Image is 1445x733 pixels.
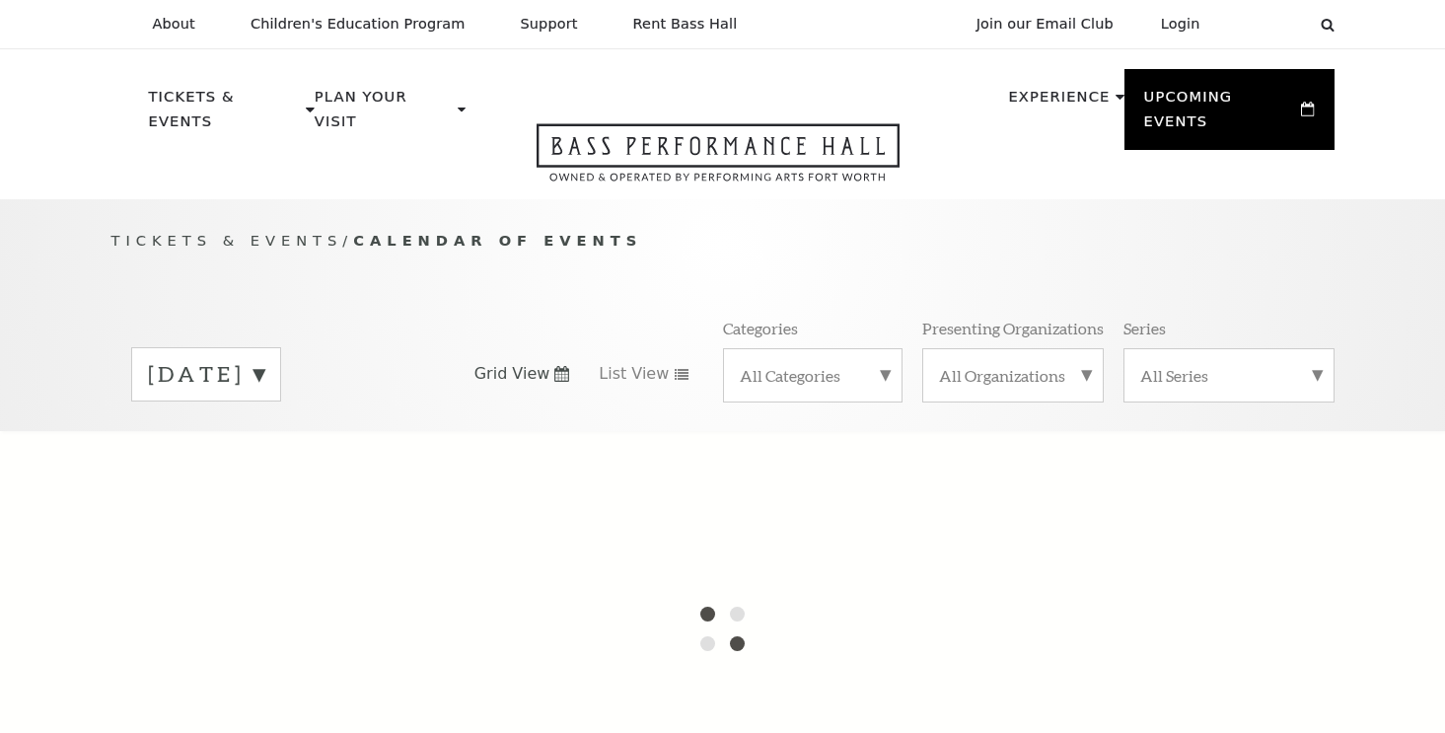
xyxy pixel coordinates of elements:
[148,359,264,390] label: [DATE]
[111,232,343,249] span: Tickets & Events
[251,16,466,33] p: Children's Education Program
[922,318,1104,338] p: Presenting Organizations
[1008,85,1110,120] p: Experience
[474,363,550,385] span: Grid View
[599,363,669,385] span: List View
[153,16,195,33] p: About
[521,16,578,33] p: Support
[1140,365,1318,386] label: All Series
[633,16,738,33] p: Rent Bass Hall
[315,85,453,145] p: Plan Your Visit
[111,229,1335,254] p: /
[353,232,642,249] span: Calendar of Events
[1123,318,1166,338] p: Series
[1144,85,1297,145] p: Upcoming Events
[939,365,1087,386] label: All Organizations
[149,85,302,145] p: Tickets & Events
[740,365,886,386] label: All Categories
[1232,15,1302,34] select: Select:
[723,318,798,338] p: Categories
